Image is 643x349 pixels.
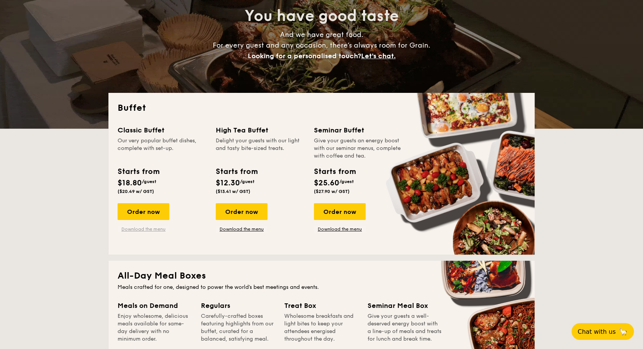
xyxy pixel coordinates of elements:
[245,7,399,25] span: You have good taste
[118,166,159,177] div: Starts from
[118,125,207,135] div: Classic Buffet
[248,52,361,60] span: Looking for a personalised touch?
[368,300,442,311] div: Seminar Meal Box
[314,226,366,232] a: Download the menu
[118,203,169,220] div: Order now
[213,30,430,60] span: And we have great food. For every guest and any occasion, there’s always room for Grain.
[118,102,525,114] h2: Buffet
[314,137,403,160] div: Give your guests an energy boost with our seminar menus, complete with coffee and tea.
[201,312,275,343] div: Carefully-crafted boxes featuring highlights from our buffet, curated for a balanced, satisfying ...
[216,178,240,188] span: $12.30
[361,52,396,60] span: Let's chat.
[216,125,305,135] div: High Tea Buffet
[118,284,525,291] div: Meals crafted for one, designed to power the world's best meetings and events.
[142,179,156,184] span: /guest
[339,179,354,184] span: /guest
[314,203,366,220] div: Order now
[578,328,616,335] span: Chat with us
[216,189,250,194] span: ($13.41 w/ GST)
[216,137,305,160] div: Delight your guests with our light and tasty bite-sized treats.
[118,178,142,188] span: $18.80
[216,226,267,232] a: Download the menu
[284,300,358,311] div: Treat Box
[118,137,207,160] div: Our very popular buffet dishes, complete with set-up.
[284,312,358,343] div: Wholesome breakfasts and light bites to keep your attendees energised throughout the day.
[118,300,192,311] div: Meals on Demand
[201,300,275,311] div: Regulars
[216,203,267,220] div: Order now
[240,179,255,184] span: /guest
[314,178,339,188] span: $25.60
[619,327,628,336] span: 🦙
[314,125,403,135] div: Seminar Buffet
[118,226,169,232] a: Download the menu
[314,189,350,194] span: ($27.90 w/ GST)
[118,270,525,282] h2: All-Day Meal Boxes
[118,312,192,343] div: Enjoy wholesome, delicious meals available for same-day delivery with no minimum order.
[368,312,442,343] div: Give your guests a well-deserved energy boost with a line-up of meals and treats for lunch and br...
[118,189,154,194] span: ($20.49 w/ GST)
[216,166,257,177] div: Starts from
[571,323,634,340] button: Chat with us🦙
[314,166,355,177] div: Starts from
